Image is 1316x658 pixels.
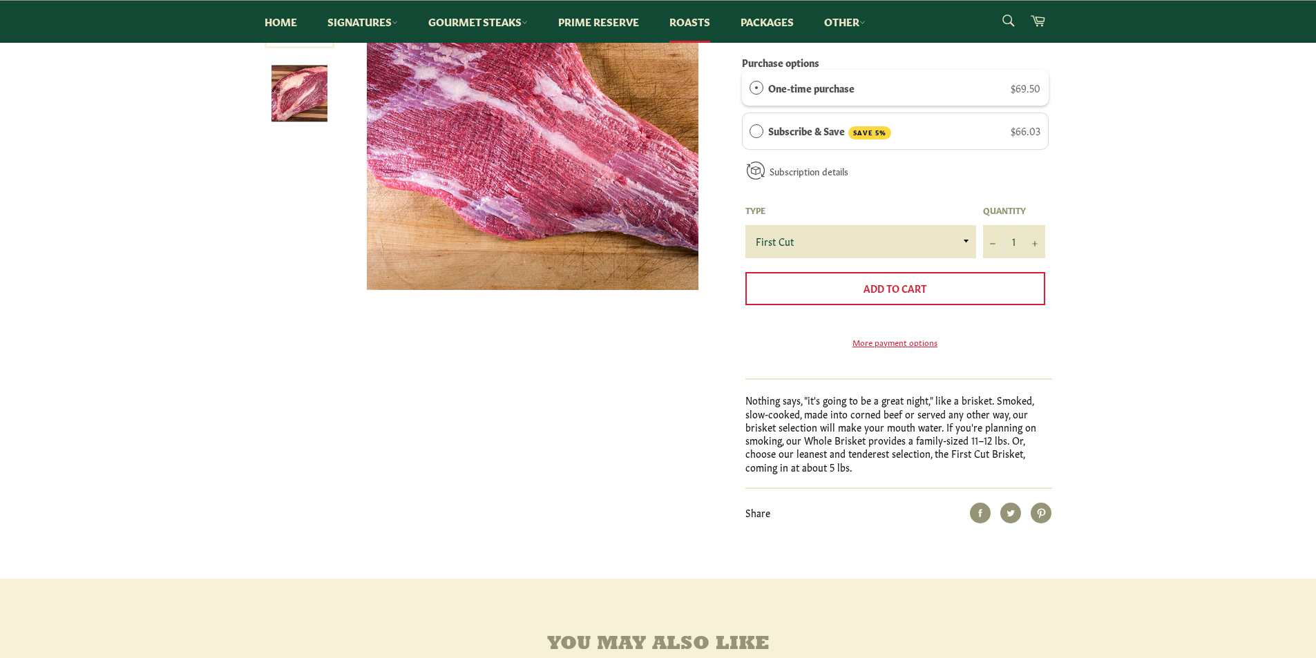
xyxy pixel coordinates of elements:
a: Packages [727,1,808,43]
label: Subscribe & Save [768,123,891,139]
label: One-time purchase [768,80,855,95]
span: SAVE 5% [848,126,891,139]
button: Add to Cart [745,272,1045,305]
span: $69.50 [1011,81,1040,95]
span: Add to Cart [864,281,926,295]
a: Home [251,1,311,43]
a: Other [810,1,879,43]
h4: You may also like [265,634,1052,655]
label: Quantity [983,204,1045,216]
span: Share [745,505,770,519]
a: Gourmet Steaks [414,1,542,43]
a: Subscription details [770,164,848,177]
p: Nothing says, "it's going to be a great night," like a brisket. Smoked, slow-cooked, made into co... [745,394,1052,474]
div: Subscribe & Save [750,123,763,138]
label: Type [745,204,976,216]
label: Purchase options [742,55,819,69]
a: More payment options [745,336,1045,348]
span: $66.03 [1011,124,1040,137]
button: Reduce item quantity by one [983,225,1004,258]
a: Roasts [656,1,724,43]
div: One-time purchase [750,80,763,95]
button: Increase item quantity by one [1024,225,1045,258]
a: Prime Reserve [544,1,653,43]
a: Signatures [314,1,412,43]
img: Brisket [271,66,327,122]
